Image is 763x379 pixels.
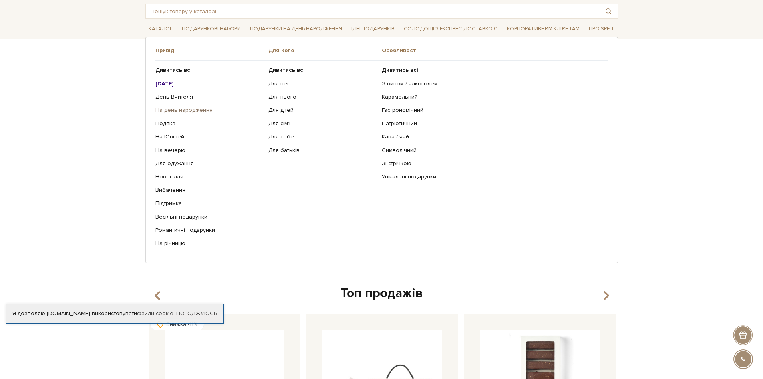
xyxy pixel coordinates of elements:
[382,93,602,101] a: Карамельний
[155,107,263,114] a: На день народження
[155,160,263,167] a: Для одужання
[504,23,583,35] a: Корпоративним клієнтам
[179,23,244,35] a: Подарункові набори
[382,160,602,167] a: Зі стрічкою
[382,47,608,54] span: Особливості
[268,120,376,127] a: Для сім'ї
[145,23,176,35] a: Каталог
[382,173,602,180] a: Унікальні подарунки
[382,67,602,74] a: Дивитись всі
[155,200,263,207] a: Підтримка
[599,4,618,18] button: Пошук товару у каталозі
[155,67,192,73] b: Дивитись всі
[155,80,174,87] b: [DATE]
[155,227,263,234] a: Романтичні подарунки
[268,80,376,87] a: Для неї
[155,147,263,154] a: На вечерю
[155,213,263,221] a: Весільні подарунки
[155,186,263,194] a: Вибачення
[268,107,376,114] a: Для дітей
[586,23,618,35] a: Про Spell
[137,310,173,317] a: файли cookie
[268,147,376,154] a: Для батьків
[155,173,263,180] a: Новосілля
[401,22,501,36] a: Солодощі з експрес-доставкою
[268,67,376,74] a: Дивитись всі
[176,310,217,317] a: Погоджуюсь
[268,67,305,73] b: Дивитись всі
[155,93,263,101] a: День Вчителя
[155,47,269,54] span: Привід
[268,47,382,54] span: Для кого
[155,240,263,247] a: На річницю
[145,37,618,263] div: Каталог
[382,67,418,73] b: Дивитись всі
[382,120,602,127] a: Патріотичний
[268,93,376,101] a: Для нього
[382,147,602,154] a: Символічний
[155,133,263,140] a: На Ювілей
[382,80,602,87] a: З вином / алкоголем
[247,23,345,35] a: Подарунки на День народження
[382,133,602,140] a: Кава / чай
[146,4,599,18] input: Пошук товару у каталозі
[155,120,263,127] a: Подяка
[268,133,376,140] a: Для себе
[145,285,618,302] div: Топ продажів
[348,23,398,35] a: Ідеї подарунків
[382,107,602,114] a: Гастрономічний
[6,310,223,317] div: Я дозволяю [DOMAIN_NAME] використовувати
[155,67,263,74] a: Дивитись всі
[150,318,204,330] div: Знижка -11%
[155,80,263,87] a: [DATE]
